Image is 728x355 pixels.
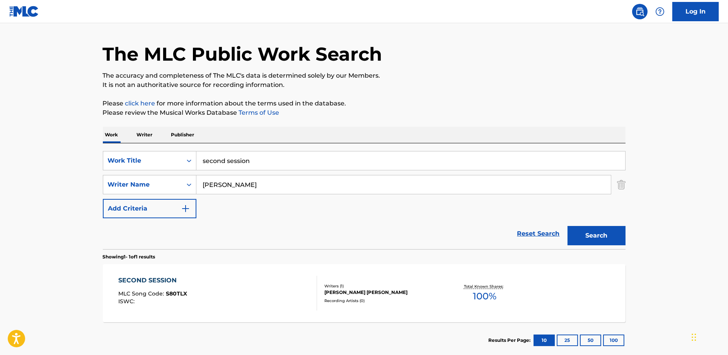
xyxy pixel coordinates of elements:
span: 100 % [473,289,496,303]
span: S80TLX [166,290,187,297]
p: It is not an authoritative source for recording information. [103,80,626,90]
img: Delete Criterion [617,175,626,194]
div: SECOND SESSION [118,276,187,285]
a: click here [125,100,155,107]
p: Results Per Page: [489,337,533,344]
a: Reset Search [513,225,564,242]
div: Writers ( 1 ) [324,283,441,289]
img: MLC Logo [9,6,39,17]
p: Publisher [169,127,197,143]
a: SECOND SESSIONMLC Song Code:S80TLXISWC:Writers (1)[PERSON_NAME] [PERSON_NAME]Recording Artists (0... [103,264,626,322]
a: Log In [672,2,719,21]
button: 25 [557,335,578,346]
img: 9d2ae6d4665cec9f34b9.svg [181,204,190,213]
span: ISWC : [118,298,136,305]
p: The accuracy and completeness of The MLC's data is determined solely by our Members. [103,71,626,80]
button: 10 [534,335,555,346]
button: Add Criteria [103,199,196,218]
p: Writer [135,127,155,143]
iframe: Chat Widget [689,318,728,355]
div: Drag [692,326,696,349]
div: Work Title [108,156,177,165]
div: [PERSON_NAME] [PERSON_NAME] [324,289,441,296]
div: Recording Artists ( 0 ) [324,298,441,304]
p: Work [103,127,121,143]
p: Total Known Shares: [464,284,505,289]
h1: The MLC Public Work Search [103,42,382,66]
a: Terms of Use [237,109,280,116]
a: Public Search [632,4,648,19]
img: search [635,7,644,16]
p: Showing 1 - 1 of 1 results [103,253,155,260]
button: 50 [580,335,601,346]
button: Search [568,226,626,245]
form: Search Form [103,151,626,249]
p: Please review the Musical Works Database [103,108,626,117]
img: help [655,7,665,16]
button: 100 [603,335,624,346]
div: Help [652,4,668,19]
div: Writer Name [108,180,177,189]
span: MLC Song Code : [118,290,166,297]
p: Please for more information about the terms used in the database. [103,99,626,108]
